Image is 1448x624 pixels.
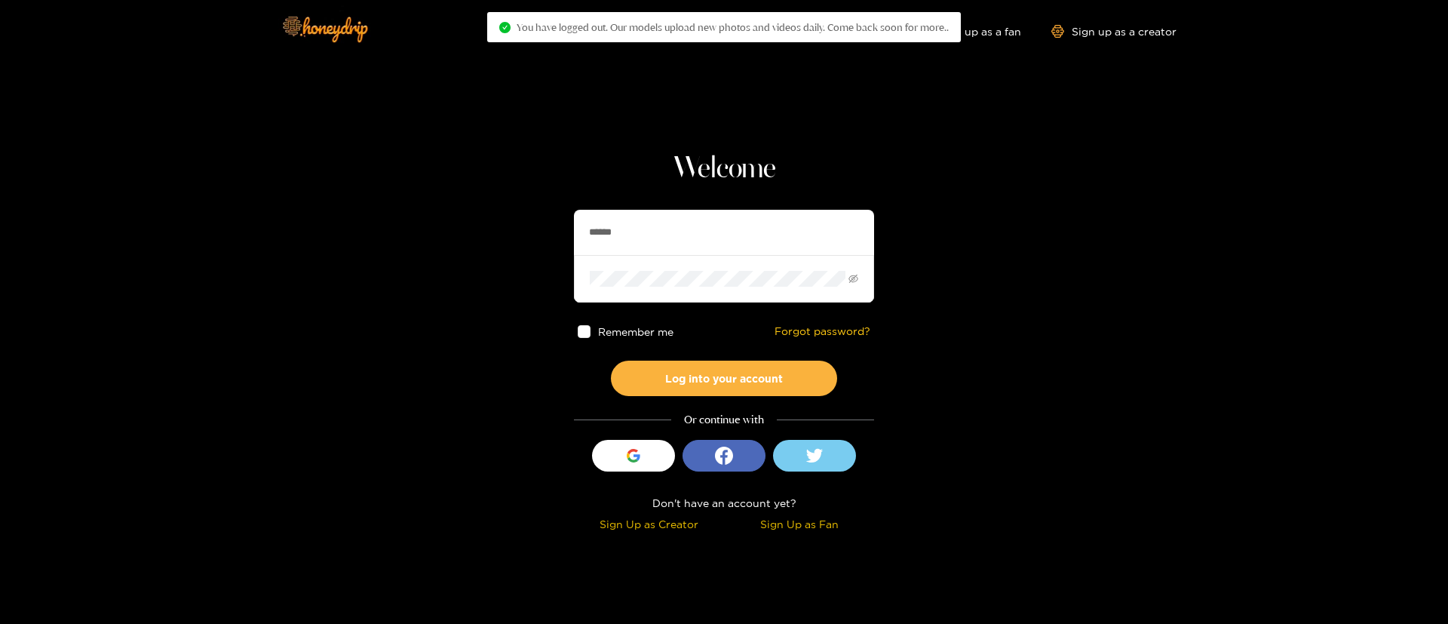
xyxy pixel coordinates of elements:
span: eye-invisible [848,274,858,284]
h1: Welcome [574,151,874,187]
span: check-circle [499,22,511,33]
a: Forgot password? [775,325,870,338]
span: You have logged out. Our models upload new photos and videos daily. Come back soon for more.. [517,21,949,33]
a: Sign up as a fan [918,25,1021,38]
div: Or continue with [574,411,874,429]
span: Remember me [598,326,673,337]
div: Sign Up as Fan [728,515,870,533]
a: Sign up as a creator [1051,25,1176,38]
div: Sign Up as Creator [578,515,720,533]
button: Log into your account [611,361,837,396]
div: Don't have an account yet? [574,494,874,512]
